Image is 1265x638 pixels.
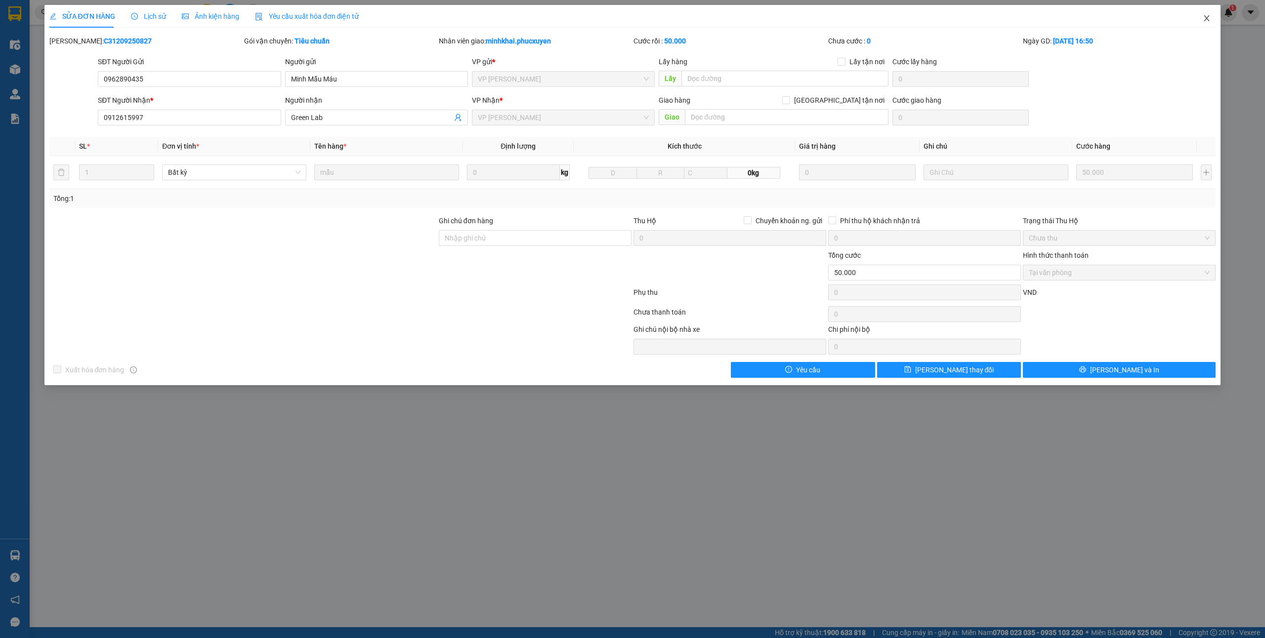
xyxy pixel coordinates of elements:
div: VP gửi [472,56,655,67]
b: C31209250827 [104,37,152,45]
input: C [684,167,727,179]
input: Cước lấy hàng [892,71,1029,87]
span: 0kg [727,167,780,179]
div: SĐT Người Nhận [98,95,281,106]
span: Yêu cầu xuất hóa đơn điện tử [255,12,359,20]
span: Yêu cầu [796,364,820,375]
span: Bất kỳ [168,165,300,180]
button: delete [53,164,69,180]
span: clock-circle [131,13,138,20]
span: Lịch sử [131,12,166,20]
span: info-circle [130,366,137,373]
input: 0 [799,164,916,180]
span: user-add [454,114,462,121]
span: Thu Hộ [633,217,656,225]
input: Ghi chú đơn hàng [439,230,632,246]
div: Chưa thanh toán [632,307,827,324]
input: Dọc đường [681,71,888,86]
span: printer [1079,366,1086,374]
span: Tại văn phòng [1029,265,1210,280]
span: Phí thu hộ khách nhận trả [836,215,924,226]
b: Tiêu chuẩn [295,37,330,45]
span: Kích thước [668,142,702,150]
button: Close [1193,5,1221,33]
button: save[PERSON_NAME] thay đổi [877,362,1021,378]
label: Cước giao hàng [892,96,941,104]
span: Giao [659,109,685,125]
span: Giao hàng [659,96,690,104]
span: VP Nhận [472,96,500,104]
span: kg [560,164,570,180]
span: VP Hạ Long [478,72,649,86]
span: Lấy hàng [659,58,687,66]
button: plus [1201,164,1212,180]
span: [PERSON_NAME] thay đổi [915,364,994,375]
span: edit [49,13,56,20]
span: Giá trị hàng [799,142,836,150]
input: R [636,167,684,179]
div: Người nhận [285,95,468,106]
div: Gói vận chuyển: [244,36,437,46]
span: Chưa thu [1029,231,1210,245]
th: Ghi chú [920,137,1072,156]
span: SỬA ĐƠN HÀNG [49,12,115,20]
span: save [904,366,911,374]
label: Hình thức thanh toán [1023,251,1089,259]
span: close [1203,14,1211,22]
span: [PERSON_NAME] và In [1090,364,1159,375]
span: Lấy [659,71,681,86]
span: Đơn vị tính [162,142,199,150]
div: Người gửi [285,56,468,67]
input: Ghi Chú [924,164,1068,180]
span: VP Minh Khai [478,110,649,125]
b: minhkhai.phucxuyen [486,37,551,45]
div: Phụ thu [632,287,827,304]
button: exclamation-circleYêu cầu [731,362,875,378]
div: [PERSON_NAME]: [49,36,242,46]
div: Trạng thái Thu Hộ [1023,215,1216,226]
label: Ghi chú đơn hàng [439,217,493,225]
input: 0 [1076,164,1193,180]
span: Ảnh kiện hàng [182,12,239,20]
input: D [589,167,636,179]
div: Chi phí nội bộ [828,324,1021,339]
b: 50.000 [664,37,686,45]
div: Chưa cước : [828,36,1021,46]
div: Tổng: 1 [53,193,488,204]
div: Nhân viên giao: [439,36,632,46]
img: icon [255,13,263,21]
button: printer[PERSON_NAME] và In [1023,362,1216,378]
span: picture [182,13,189,20]
label: Cước lấy hàng [892,58,937,66]
span: VND [1023,288,1037,296]
b: 0 [867,37,871,45]
div: Ghi chú nội bộ nhà xe [633,324,826,339]
span: Chuyển khoản ng. gửi [752,215,826,226]
span: Định lượng [501,142,536,150]
input: VD: Bàn, Ghế [314,164,459,180]
span: Tên hàng [314,142,346,150]
span: SL [79,142,87,150]
input: Dọc đường [685,109,888,125]
span: Tổng cước [828,251,861,259]
span: [GEOGRAPHIC_DATA] tận nơi [790,95,888,106]
input: Cước giao hàng [892,110,1029,125]
span: Lấy tận nơi [845,56,888,67]
span: Cước hàng [1076,142,1110,150]
b: [DATE] 16:50 [1053,37,1093,45]
div: Ngày GD: [1023,36,1216,46]
div: Cước rồi : [633,36,826,46]
span: Xuất hóa đơn hàng [61,364,128,375]
span: exclamation-circle [785,366,792,374]
div: SĐT Người Gửi [98,56,281,67]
